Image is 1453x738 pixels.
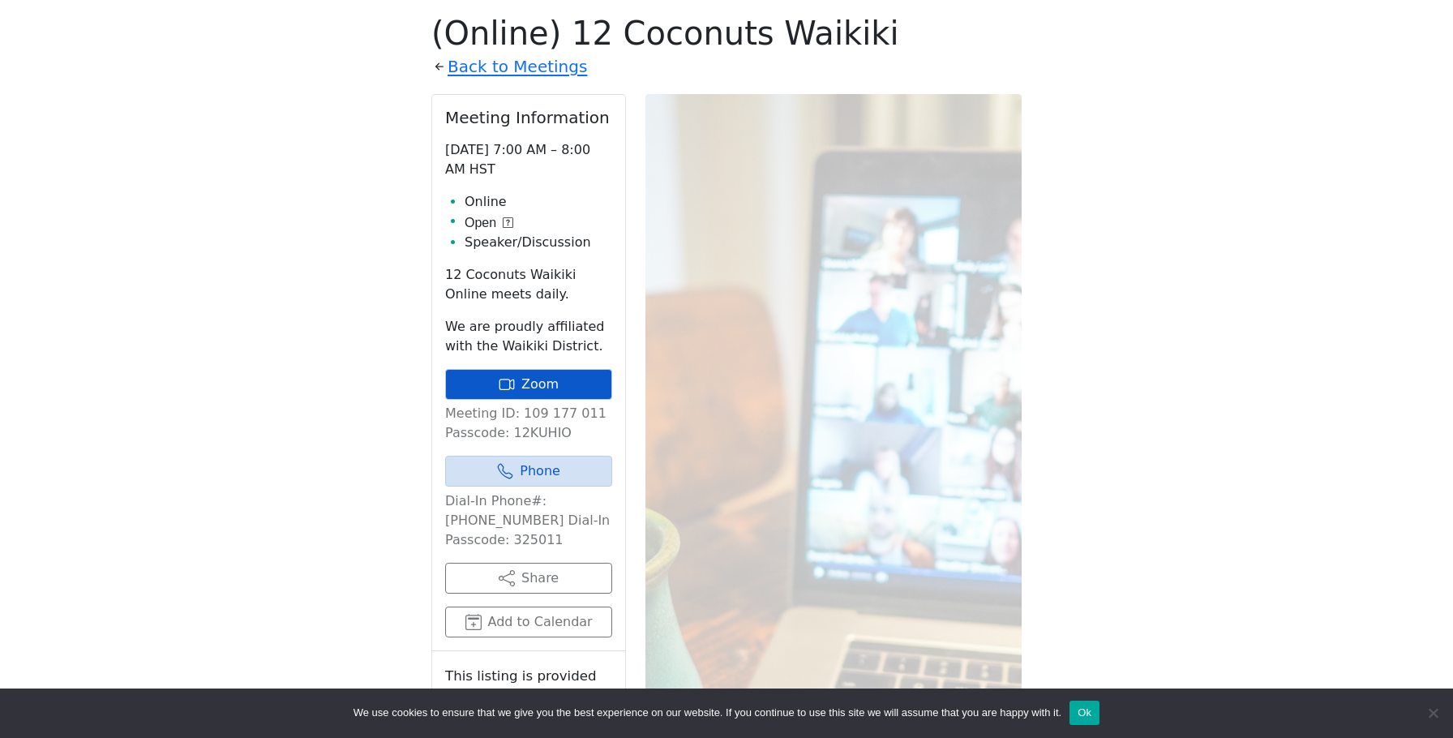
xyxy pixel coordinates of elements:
[465,233,612,252] li: Speaker/Discussion
[445,456,612,487] a: Phone
[431,14,1022,53] h1: (Online) 12 Coconuts Waikiki
[445,140,612,179] p: [DATE] 7:00 AM – 8:00 AM HST
[1425,705,1441,721] span: No
[445,491,612,550] p: Dial-In Phone#: [PHONE_NUMBER] Dial-In Passcode: 325011
[448,53,587,81] a: Back to Meetings
[1069,701,1099,725] button: Ok
[465,192,612,212] li: Online
[465,213,513,233] button: Open
[445,108,612,127] h2: Meeting Information
[445,607,612,637] button: Add to Calendar
[445,265,612,304] p: 12 Coconuts Waikiki Online meets daily.
[445,369,612,400] a: Zoom
[445,563,612,594] button: Share
[445,404,612,443] p: Meeting ID: 109 177 011 Passcode: 12KUHIO
[354,705,1061,721] span: We use cookies to ensure that we give you the best experience on our website. If you continue to ...
[465,213,496,233] span: Open
[445,317,612,356] p: We are proudly affiliated with the Waikiki District.
[445,664,612,711] small: This listing is provided by:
